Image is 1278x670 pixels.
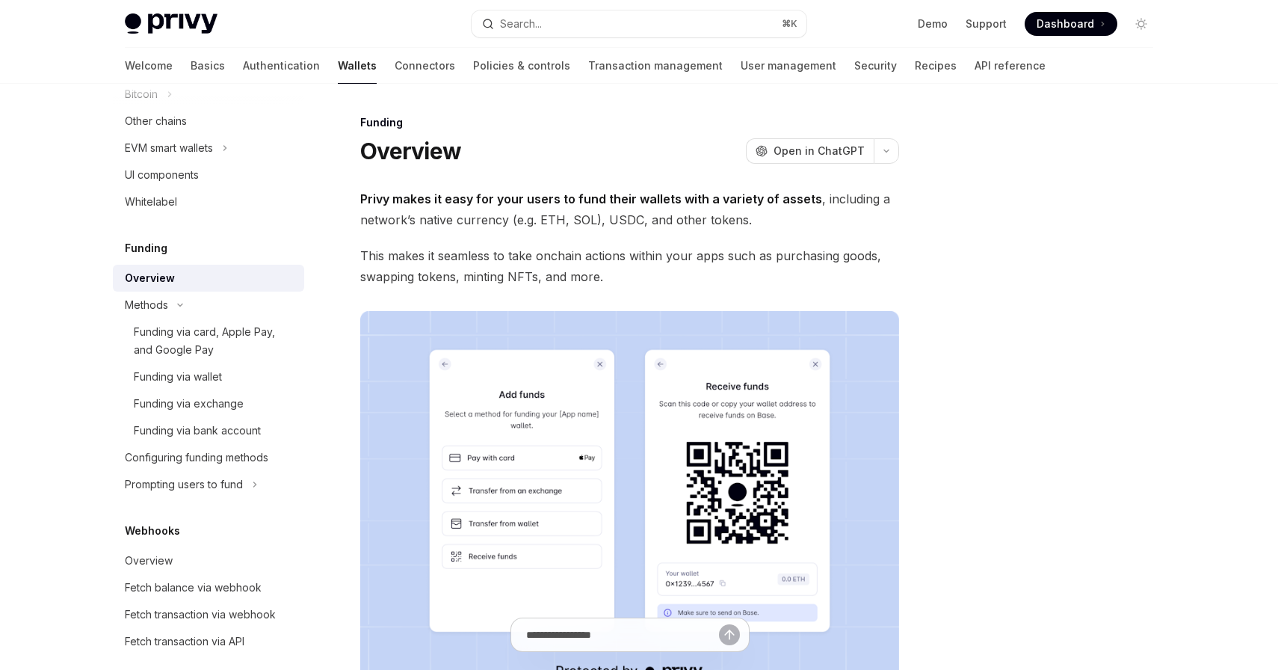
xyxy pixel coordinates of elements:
div: Overview [125,269,175,287]
div: UI components [125,166,199,184]
button: Search...⌘K [472,10,806,37]
h5: Webhooks [125,522,180,540]
div: Funding via wallet [134,368,222,386]
a: Funding via card, Apple Pay, and Google Pay [113,319,304,363]
div: Funding via bank account [134,422,261,440]
a: Configuring funding methods [113,444,304,471]
a: Overview [113,265,304,292]
strong: Privy makes it easy for your users to fund their wallets with a variety of assets [360,191,822,206]
a: User management [741,48,836,84]
span: Dashboard [1037,16,1094,31]
div: EVM smart wallets [125,139,213,157]
a: Funding via exchange [113,390,304,417]
a: Dashboard [1025,12,1117,36]
a: Funding via wallet [113,363,304,390]
div: Overview [125,552,173,570]
div: Other chains [125,112,187,130]
span: Open in ChatGPT [774,144,865,159]
a: Authentication [243,48,320,84]
button: Open in ChatGPT [746,138,874,164]
a: Welcome [125,48,173,84]
a: Fetch transaction via API [113,628,304,655]
div: Configuring funding methods [125,449,268,467]
a: Security [854,48,897,84]
div: Fetch transaction via webhook [125,606,276,624]
a: Demo [918,16,948,31]
a: Support [966,16,1007,31]
a: Overview [113,547,304,574]
div: Whitelabel [125,193,177,211]
button: Toggle dark mode [1129,12,1153,36]
div: Funding via exchange [134,395,244,413]
div: Search... [500,15,542,33]
h5: Funding [125,239,167,257]
div: Funding [360,115,899,130]
span: This makes it seamless to take onchain actions within your apps such as purchasing goods, swappin... [360,245,899,287]
a: UI components [113,162,304,188]
a: Policies & controls [473,48,570,84]
div: Prompting users to fund [125,476,243,494]
a: Wallets [338,48,377,84]
a: API reference [975,48,1046,84]
div: Fetch transaction via API [125,633,244,651]
a: Connectors [395,48,455,84]
a: Fetch balance via webhook [113,574,304,601]
div: Methods [125,296,168,314]
a: Transaction management [588,48,723,84]
button: Send message [719,624,740,645]
a: Whitelabel [113,188,304,215]
img: light logo [125,13,217,34]
a: Funding via bank account [113,417,304,444]
a: Recipes [915,48,957,84]
span: , including a network’s native currency (e.g. ETH, SOL), USDC, and other tokens. [360,188,899,230]
span: ⌘ K [782,18,797,30]
a: Basics [191,48,225,84]
div: Funding via card, Apple Pay, and Google Pay [134,323,295,359]
a: Fetch transaction via webhook [113,601,304,628]
div: Fetch balance via webhook [125,579,262,597]
a: Other chains [113,108,304,135]
h1: Overview [360,138,461,165]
